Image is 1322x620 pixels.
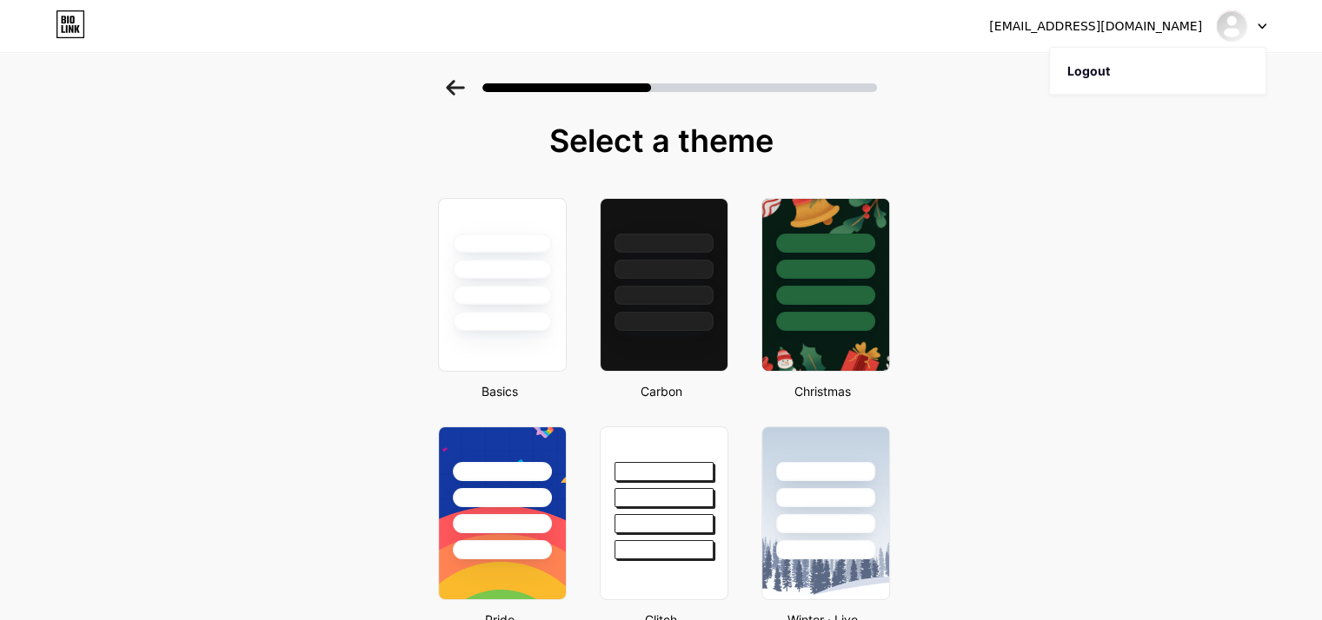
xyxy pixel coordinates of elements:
div: Christmas [756,382,890,400]
li: Logout [1050,48,1266,95]
div: Select a theme [431,123,892,158]
div: Basics [433,382,567,400]
div: [EMAIL_ADDRESS][DOMAIN_NAME] [989,17,1202,36]
div: Carbon [595,382,728,400]
img: animeavofficial [1215,10,1248,43]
